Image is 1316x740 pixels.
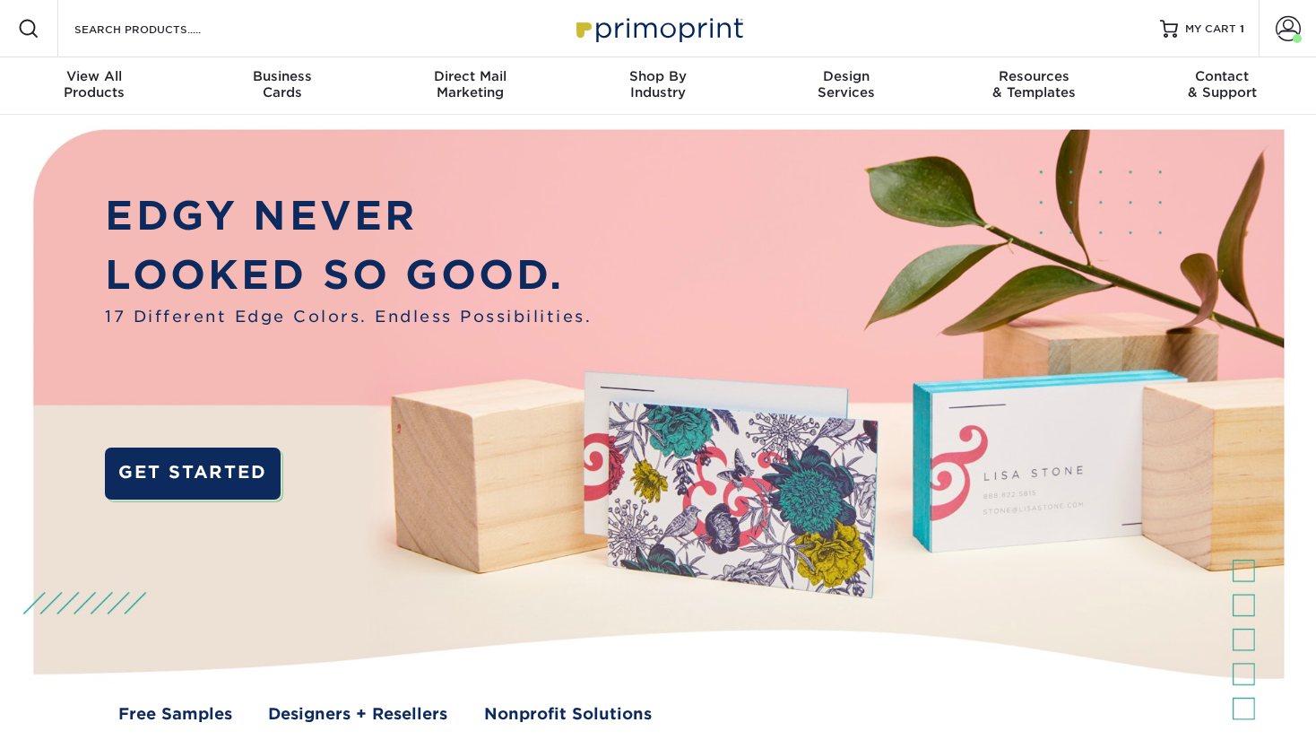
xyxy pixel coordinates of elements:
[752,68,940,100] div: Services
[484,702,652,726] a: Nonprofit Solutions
[105,305,592,328] span: 17 Different Edge Colors. Endless Possibilities.
[188,68,377,100] div: Cards
[1128,68,1316,84] span: Contact
[1185,22,1236,37] span: MY CART
[940,68,1129,84] span: Resources
[564,57,752,115] a: Shop ByIndustry
[1240,22,1244,35] span: 1
[188,68,377,84] span: Business
[376,68,564,84] span: Direct Mail
[268,702,447,726] a: Designers + Resellers
[376,57,564,115] a: Direct MailMarketing
[1128,57,1316,115] a: Contact& Support
[118,702,232,726] a: Free Samples
[568,9,748,48] img: Primoprint
[105,246,592,305] p: LOOKED SO GOOD.
[105,187,592,246] p: EDGY NEVER
[940,68,1129,100] div: & Templates
[188,57,377,115] a: BusinessCards
[73,18,247,39] input: SEARCH PRODUCTS.....
[1128,68,1316,100] div: & Support
[376,68,564,100] div: Marketing
[105,448,280,500] a: GET STARTED
[564,68,752,100] div: Industry
[940,57,1129,115] a: Resources& Templates
[564,68,752,84] span: Shop By
[752,57,940,115] a: DesignServices
[752,68,940,84] span: Design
